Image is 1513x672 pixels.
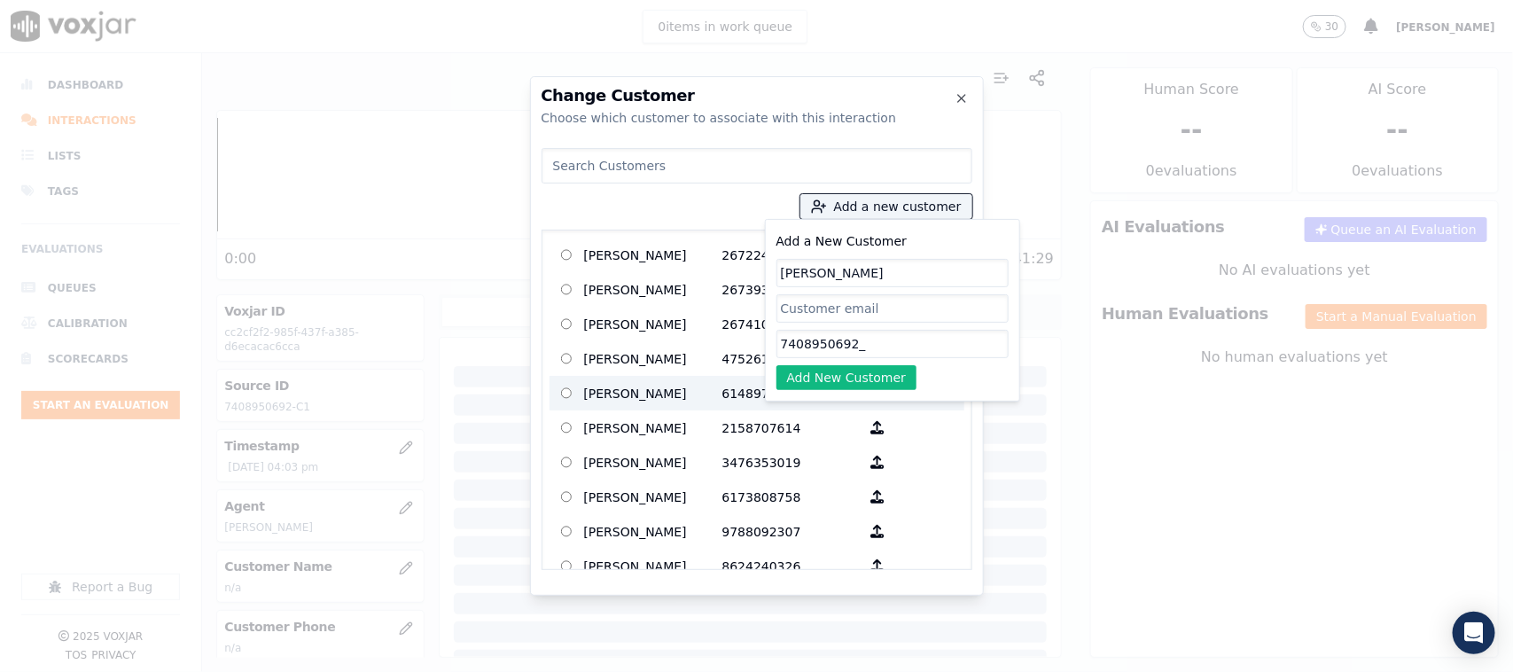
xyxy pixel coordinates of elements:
[861,518,895,545] button: [PERSON_NAME] 9788092307
[584,552,722,580] p: [PERSON_NAME]
[584,241,722,269] p: [PERSON_NAME]
[542,88,972,104] h2: Change Customer
[561,318,573,330] input: [PERSON_NAME] 2674106790
[561,353,573,364] input: [PERSON_NAME] 4752610421
[861,483,895,511] button: [PERSON_NAME] 6173808758
[776,294,1009,323] input: Customer email
[584,276,722,303] p: [PERSON_NAME]
[722,345,861,372] p: 4752610421
[800,194,972,219] button: Add a new customer
[561,457,573,468] input: [PERSON_NAME] 3476353019
[584,483,722,511] p: [PERSON_NAME]
[722,241,861,269] p: 2672240075
[561,560,573,572] input: [PERSON_NAME] 8624240326
[861,449,895,476] button: [PERSON_NAME] 3476353019
[584,345,722,372] p: [PERSON_NAME]
[722,310,861,338] p: 2674106790
[561,387,573,399] input: [PERSON_NAME] 6148972013
[1453,612,1495,654] div: Open Intercom Messenger
[776,259,1009,287] input: Customer name
[584,518,722,545] p: [PERSON_NAME]
[776,234,908,248] label: Add a New Customer
[584,310,722,338] p: [PERSON_NAME]
[861,552,895,580] button: [PERSON_NAME] 8624240326
[722,483,861,511] p: 6173808758
[861,414,895,441] button: [PERSON_NAME] 2158707614
[561,526,573,537] input: [PERSON_NAME] 9788092307
[722,414,861,441] p: 2158707614
[584,379,722,407] p: [PERSON_NAME]
[542,148,972,184] input: Search Customers
[722,379,861,407] p: 6148972013
[561,491,573,503] input: [PERSON_NAME] 6173808758
[542,109,972,127] div: Choose which customer to associate with this interaction
[561,284,573,295] input: [PERSON_NAME] 2673930377
[722,552,861,580] p: 8624240326
[561,422,573,434] input: [PERSON_NAME] 2158707614
[776,365,917,390] button: Add New Customer
[561,249,573,261] input: [PERSON_NAME] 2672240075
[722,449,861,476] p: 3476353019
[584,414,722,441] p: [PERSON_NAME]
[722,276,861,303] p: 2673930377
[722,518,861,545] p: 9788092307
[776,330,1009,358] input: Customer phone
[584,449,722,476] p: [PERSON_NAME]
